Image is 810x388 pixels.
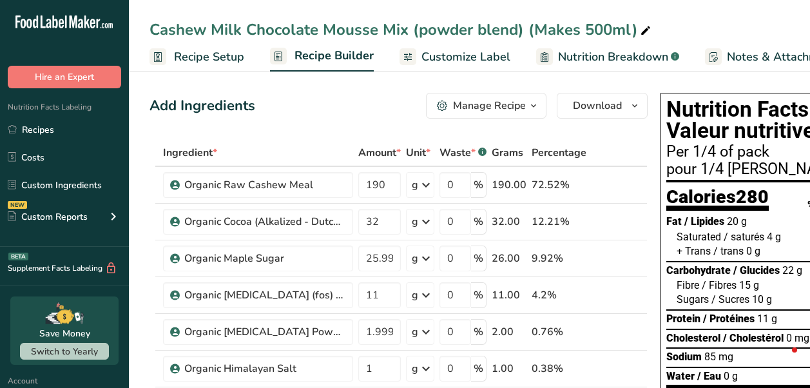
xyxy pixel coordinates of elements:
[677,231,721,243] span: Saturated
[666,313,700,325] span: Protein
[733,264,780,276] span: / Glucides
[557,93,648,119] button: Download
[573,98,622,113] span: Download
[163,145,217,160] span: Ingredient
[684,215,724,228] span: / Lipides
[723,332,784,344] span: / Cholestérol
[492,177,526,193] div: 190.00
[558,48,668,66] span: Nutrition Breakdown
[677,293,709,306] span: Sugars
[736,186,769,208] span: 280
[8,201,27,209] div: NEW
[536,43,679,72] a: Nutrition Breakdown
[294,47,374,64] span: Recipe Builder
[412,214,418,229] div: g
[786,332,809,344] span: 0 mg
[666,370,695,382] span: Water
[757,313,777,325] span: 11 g
[697,370,721,382] span: / Eau
[270,41,374,72] a: Recipe Builder
[746,245,760,257] span: 0 g
[412,324,418,340] div: g
[492,287,526,303] div: 11.00
[492,361,526,376] div: 1.00
[532,177,586,193] div: 72.52%
[724,231,764,243] span: / saturés
[782,264,802,276] span: 22 g
[727,215,747,228] span: 20 g
[492,214,526,229] div: 32.00
[666,264,731,276] span: Carbohydrate
[532,361,586,376] div: 0.38%
[532,145,586,160] span: Percentage
[8,210,88,224] div: Custom Reports
[666,351,702,363] span: Sodium
[421,48,510,66] span: Customize Label
[8,253,28,260] div: BETA
[426,93,546,119] button: Manage Recipe
[184,214,345,229] div: Organic Cocoa (Alkalized - Dutch processed)
[184,177,345,193] div: Organic Raw Cashew Meal
[666,215,682,228] span: Fat
[713,245,744,257] span: / trans
[492,251,526,266] div: 26.00
[677,245,711,257] span: + Trans
[149,18,653,41] div: Cashew Milk Chocolate Mousse Mix (powder blend) (Makes 500ml)
[453,98,526,113] div: Manage Recipe
[184,324,345,340] div: Organic [MEDICAL_DATA] Powder (Coconut Oil, Acacia Gum)
[532,324,586,340] div: 0.76%
[703,313,755,325] span: / Protéines
[149,43,244,72] a: Recipe Setup
[724,370,738,382] span: 0 g
[412,177,418,193] div: g
[412,287,418,303] div: g
[739,279,759,291] span: 15 g
[184,287,345,303] div: Organic [MEDICAL_DATA] (fos) Powder
[20,343,109,360] button: Switch to Yearly
[702,279,737,291] span: / Fibres
[704,351,733,363] span: 85 mg
[184,361,345,376] div: Organic Himalayan Salt
[439,145,487,160] div: Waste
[677,279,699,291] span: Fibre
[412,251,418,266] div: g
[184,251,345,266] div: Organic Maple Sugar
[492,324,526,340] div: 2.00
[666,332,720,344] span: Cholesterol
[400,43,510,72] a: Customize Label
[406,145,430,160] span: Unit
[31,345,98,358] span: Switch to Yearly
[711,293,749,306] span: / Sucres
[532,214,586,229] div: 12.21%
[766,344,797,375] iframe: Intercom live chat
[666,188,769,211] div: Calories
[767,231,781,243] span: 4 g
[752,293,772,306] span: 10 g
[492,145,523,160] span: Grams
[174,48,244,66] span: Recipe Setup
[39,327,90,340] div: Save Money
[532,251,586,266] div: 9.92%
[8,66,121,88] button: Hire an Expert
[358,145,401,160] span: Amount
[149,95,255,117] div: Add Ingredients
[412,361,418,376] div: g
[532,287,586,303] div: 4.2%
